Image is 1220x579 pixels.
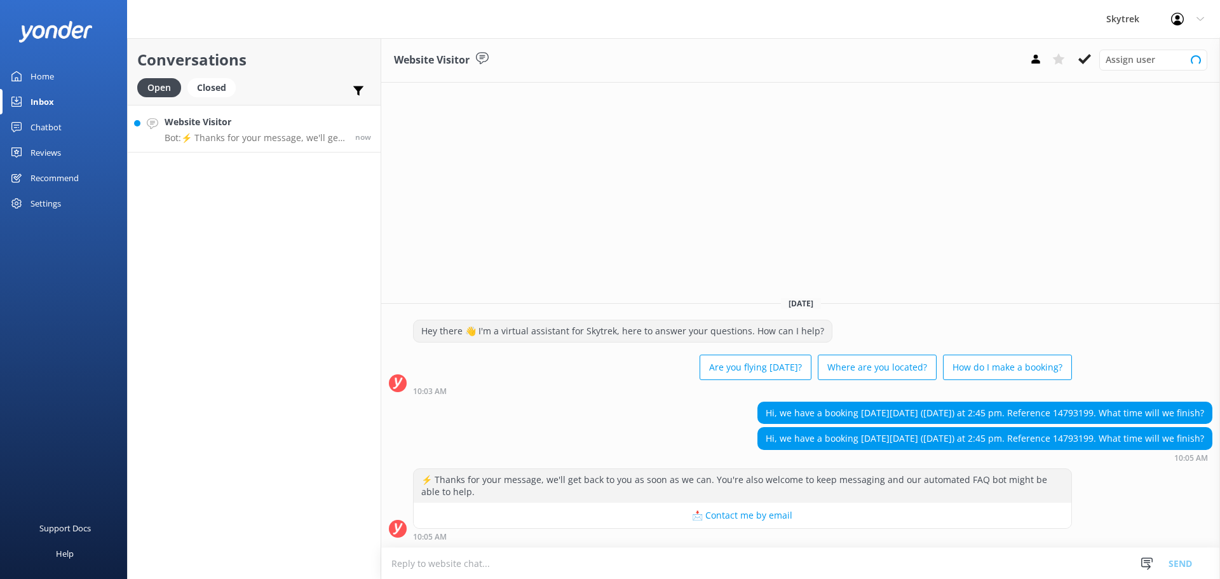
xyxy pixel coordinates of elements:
img: yonder-white-logo.png [19,21,92,42]
div: Hi, we have a booking [DATE][DATE] ([DATE]) at 2:45 pm. Reference 14793199. What time will we fin... [758,428,1212,449]
strong: 10:03 AM [413,388,447,395]
div: Support Docs [39,515,91,541]
div: Closed [187,78,236,97]
strong: 10:05 AM [1174,454,1208,462]
div: Reviews [30,140,61,165]
a: Website VisitorBot:⚡ Thanks for your message, we'll get back to you as soon as we can. You're als... [128,105,381,153]
strong: 10:05 AM [413,533,447,541]
div: Open [137,78,181,97]
div: Help [56,541,74,566]
div: 10:03am 12-Aug-2025 (UTC +12:00) Pacific/Auckland [413,386,1072,395]
div: ⚡ Thanks for your message, we'll get back to you as soon as we can. You're also welcome to keep m... [414,469,1071,503]
div: 10:05am 12-Aug-2025 (UTC +12:00) Pacific/Auckland [413,532,1072,541]
a: Closed [187,80,242,94]
div: Inbox [30,89,54,114]
button: Where are you located? [818,355,937,380]
div: Chatbot [30,114,62,140]
h2: Conversations [137,48,371,72]
h4: Website Visitor [165,115,346,129]
button: Are you flying [DATE]? [700,355,811,380]
button: How do I make a booking? [943,355,1072,380]
div: Recommend [30,165,79,191]
h3: Website Visitor [394,52,470,69]
a: Open [137,80,187,94]
div: Home [30,64,54,89]
div: 10:05am 12-Aug-2025 (UTC +12:00) Pacific/Auckland [757,453,1212,462]
div: Assign User [1099,50,1207,70]
p: Bot: ⚡ Thanks for your message, we'll get back to you as soon as we can. You're also welcome to k... [165,132,346,144]
button: 📩 Contact me by email [414,503,1071,528]
span: Assign user [1106,53,1155,67]
div: Settings [30,191,61,216]
div: Hey there 👋 I'm a virtual assistant for Skytrek, here to answer your questions. How can I help? [414,320,832,342]
div: Hi, we have a booking [DATE][DATE] ([DATE]) at 2:45 pm. Reference 14793199. What time will we fin... [758,402,1212,424]
span: 10:05am 12-Aug-2025 (UTC +12:00) Pacific/Auckland [355,132,371,142]
span: [DATE] [781,298,821,309]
